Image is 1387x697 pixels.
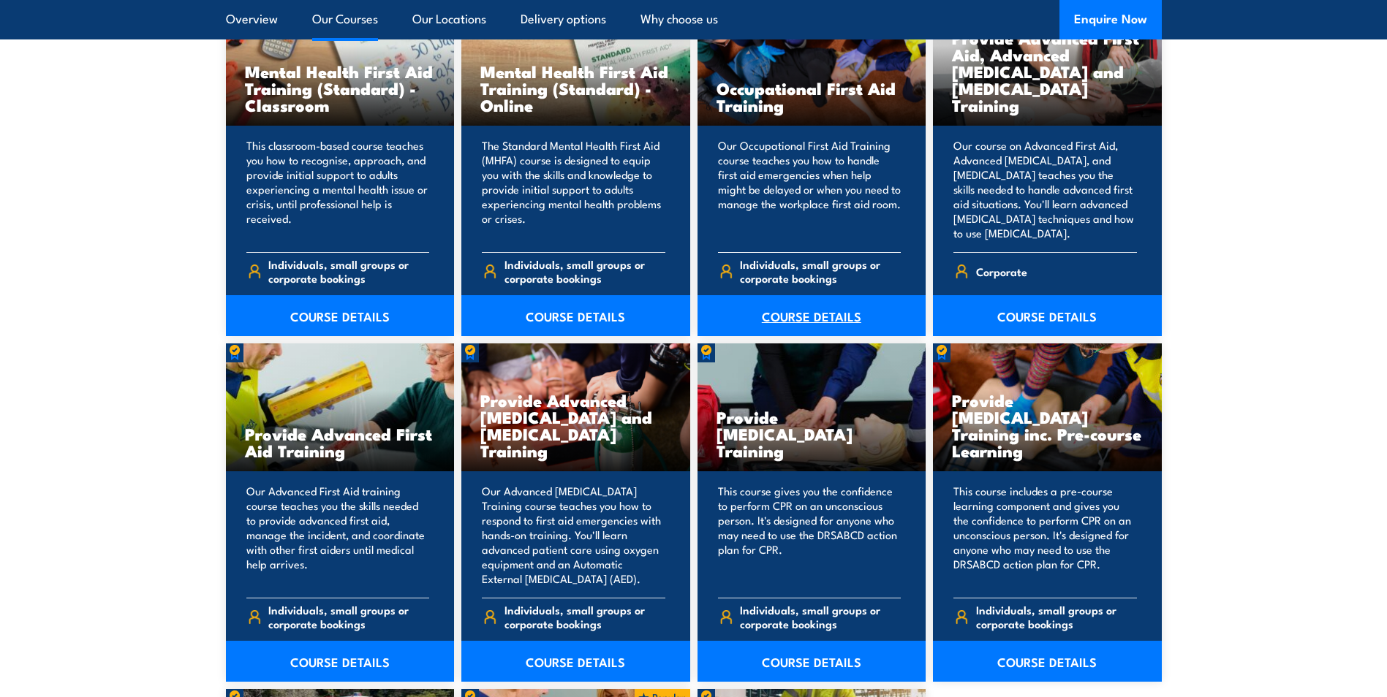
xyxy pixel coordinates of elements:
[740,257,901,285] span: Individuals, small groups or corporate bookings
[952,29,1143,113] h3: Provide Advanced First Aid, Advanced [MEDICAL_DATA] and [MEDICAL_DATA] Training
[461,295,690,336] a: COURSE DETAILS
[976,603,1137,631] span: Individuals, small groups or corporate bookings
[226,641,455,682] a: COURSE DETAILS
[268,603,429,631] span: Individuals, small groups or corporate bookings
[952,392,1143,459] h3: Provide [MEDICAL_DATA] Training inc. Pre-course Learning
[480,63,671,113] h3: Mental Health First Aid Training (Standard) - Online
[245,63,436,113] h3: Mental Health First Aid Training (Standard) - Classroom
[718,138,902,240] p: Our Occupational First Aid Training course teaches you how to handle first aid emergencies when h...
[933,641,1162,682] a: COURSE DETAILS
[245,425,436,459] h3: Provide Advanced First Aid Training
[482,484,665,586] p: Our Advanced [MEDICAL_DATA] Training course teaches you how to respond to first aid emergencies w...
[246,138,430,240] p: This classroom-based course teaches you how to recognise, approach, and provide initial support t...
[461,641,690,682] a: COURSE DETAILS
[717,408,907,459] h3: Provide [MEDICAL_DATA] Training
[953,484,1137,586] p: This course includes a pre-course learning component and gives you the confidence to perform CPR ...
[976,260,1027,283] span: Corporate
[933,295,1162,336] a: COURSE DETAILS
[246,484,430,586] p: Our Advanced First Aid training course teaches you the skills needed to provide advanced first ai...
[480,392,671,459] h3: Provide Advanced [MEDICAL_DATA] and [MEDICAL_DATA] Training
[226,295,455,336] a: COURSE DETAILS
[953,138,1137,240] p: Our course on Advanced First Aid, Advanced [MEDICAL_DATA], and [MEDICAL_DATA] teaches you the ski...
[268,257,429,285] span: Individuals, small groups or corporate bookings
[698,641,926,682] a: COURSE DETAILS
[482,138,665,240] p: The Standard Mental Health First Aid (MHFA) course is designed to equip you with the skills and k...
[698,295,926,336] a: COURSE DETAILS
[504,603,665,631] span: Individuals, small groups or corporate bookings
[718,484,902,586] p: This course gives you the confidence to perform CPR on an unconscious person. It's designed for a...
[717,80,907,113] h3: Occupational First Aid Training
[740,603,901,631] span: Individuals, small groups or corporate bookings
[504,257,665,285] span: Individuals, small groups or corporate bookings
